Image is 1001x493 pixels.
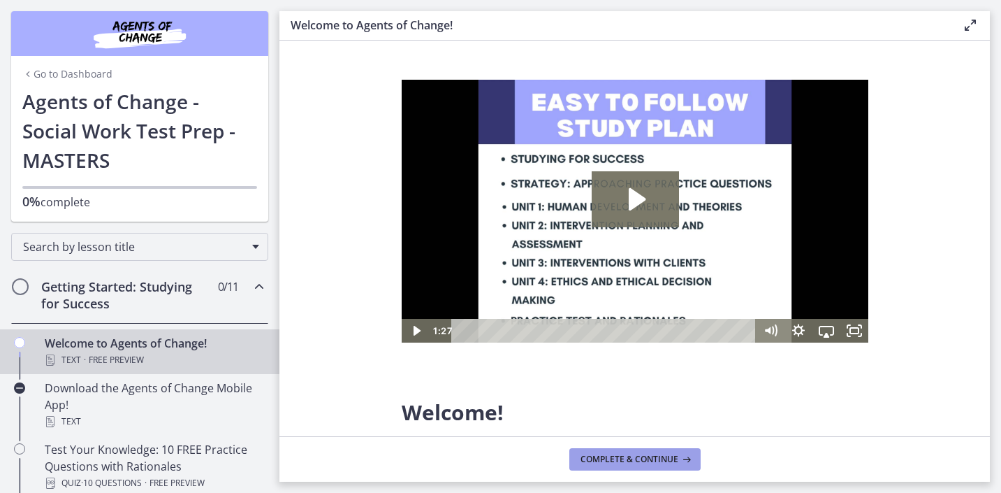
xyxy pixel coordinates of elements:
div: Playbar [60,239,348,263]
h1: Agents of Change - Social Work Test Prep - MASTERS [22,87,257,175]
img: Agents of Change Social Work Test Prep [56,17,224,50]
p: We are grateful that you have placed your trust in Agents of Change to assist you in preparing fo... [402,436,868,486]
span: Free preview [149,475,205,492]
div: Text [45,352,263,369]
span: Complete & continue [580,454,678,465]
div: Search by lesson title [11,233,268,261]
p: complete [22,193,257,210]
div: Download the Agents of Change Mobile App! [45,380,263,430]
button: Complete & continue [569,448,701,471]
span: · [84,352,86,369]
span: · 10 Questions [81,475,142,492]
div: Quiz [45,475,263,492]
div: Test Your Knowledge: 10 FREE Practice Questions with Rationales [45,441,263,492]
button: Fullscreen [439,239,467,263]
span: 0 / 11 [218,278,238,295]
span: Free preview [89,352,144,369]
h2: Getting Started: Studying for Success [41,278,212,312]
div: Text [45,413,263,430]
span: Search by lesson title [23,239,245,255]
span: 0% [22,193,41,210]
button: Airplay [411,239,439,263]
h3: Welcome to Agents of Change! [291,17,940,34]
button: Mute [355,239,383,263]
span: · [145,475,147,492]
a: Go to Dashboard [22,67,112,81]
span: Welcome! [402,398,504,427]
button: Play Video: c1o6hcmjueu5qasqsu00.mp4 [190,92,277,148]
button: Show settings menu [383,239,411,263]
div: Welcome to Agents of Change! [45,335,263,369]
